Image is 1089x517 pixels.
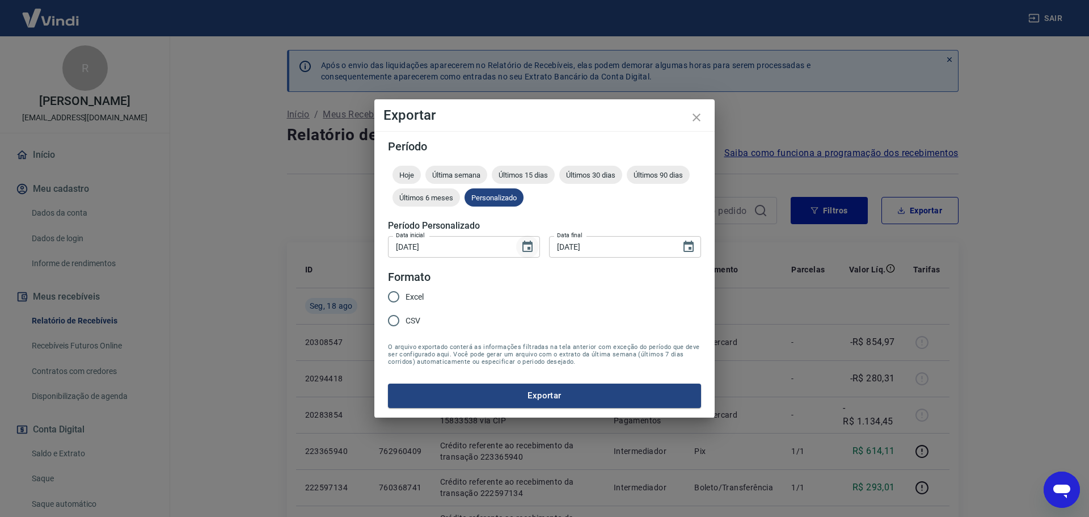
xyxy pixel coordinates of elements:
div: Últimos 30 dias [559,166,622,184]
label: Data final [557,231,583,239]
span: CSV [406,315,420,327]
span: Hoje [392,171,421,179]
button: Choose date, selected date is 18 de ago de 2025 [677,236,700,258]
input: DD/MM/YYYY [549,236,673,257]
button: close [683,104,710,131]
span: Última semana [425,171,487,179]
span: O arquivo exportado conterá as informações filtradas na tela anterior com exceção do período que ... [388,343,701,365]
h4: Exportar [383,108,706,122]
span: Últimos 15 dias [492,171,555,179]
span: Excel [406,291,424,303]
span: Personalizado [465,194,524,202]
div: Últimos 90 dias [627,166,690,184]
label: Data inicial [396,231,425,239]
h5: Período Personalizado [388,220,701,232]
h5: Período [388,141,701,152]
div: Hoje [392,166,421,184]
legend: Formato [388,269,430,285]
span: Últimos 30 dias [559,171,622,179]
span: Últimos 6 meses [392,194,460,202]
input: DD/MM/YYYY [388,236,512,257]
button: Choose date, selected date is 15 de ago de 2025 [516,236,539,258]
button: Exportar [388,384,701,407]
div: Personalizado [465,188,524,207]
div: Últimos 6 meses [392,188,460,207]
span: Últimos 90 dias [627,171,690,179]
div: Última semana [425,166,487,184]
div: Últimos 15 dias [492,166,555,184]
iframe: Botão para abrir a janela de mensagens [1044,472,1080,508]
